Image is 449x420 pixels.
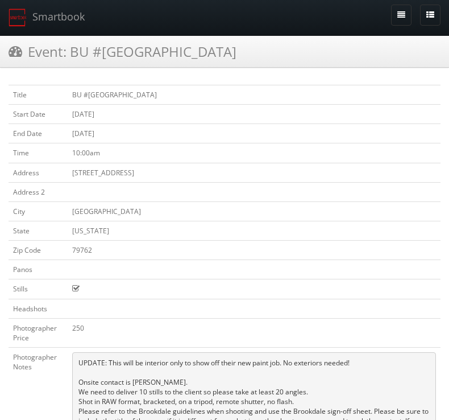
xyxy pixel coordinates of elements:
td: [US_STATE] [68,221,440,240]
td: 10:00am [68,143,440,163]
td: [DATE] [68,124,440,143]
td: [STREET_ADDRESS] [68,163,440,182]
td: Start Date [9,105,68,124]
td: [GEOGRAPHIC_DATA] [68,201,440,221]
td: 79762 [68,241,440,260]
td: 250 [68,318,440,347]
td: End Date [9,124,68,143]
td: Panos [9,260,68,279]
td: Address [9,163,68,182]
td: Zip Code [9,241,68,260]
td: [DATE] [68,105,440,124]
h3: Event: BU #[GEOGRAPHIC_DATA] [9,42,236,61]
td: State [9,221,68,240]
td: Title [9,85,68,105]
td: Stills [9,279,68,299]
td: Address 2 [9,182,68,201]
td: BU #[GEOGRAPHIC_DATA] [68,85,440,105]
td: Headshots [9,299,68,318]
td: Photographer Price [9,318,68,347]
td: City [9,201,68,221]
td: Time [9,143,68,163]
img: smartbook-logo.png [9,9,27,27]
